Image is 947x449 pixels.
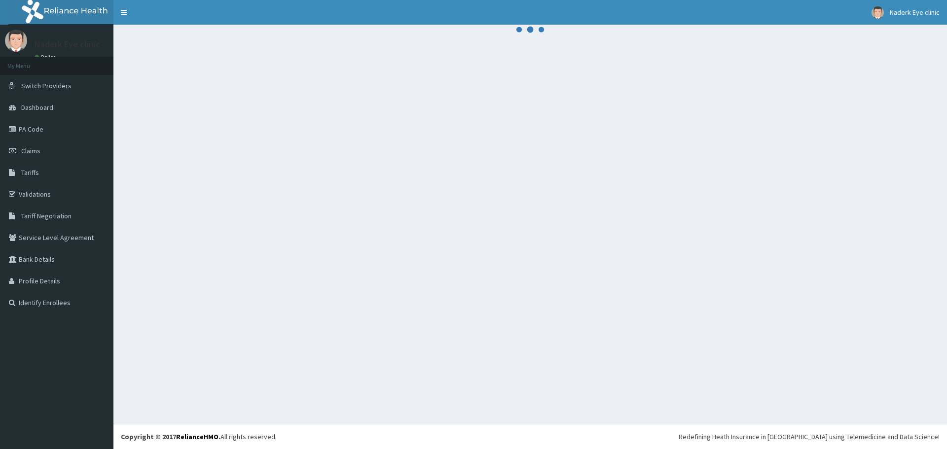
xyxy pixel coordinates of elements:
[176,432,219,441] a: RelianceHMO
[21,81,72,90] span: Switch Providers
[21,146,40,155] span: Claims
[121,432,220,441] strong: Copyright © 2017 .
[35,54,58,61] a: Online
[515,15,545,44] svg: audio-loading
[21,103,53,112] span: Dashboard
[21,211,72,220] span: Tariff Negotiation
[5,30,27,52] img: User Image
[21,168,39,177] span: Tariffs
[35,40,100,49] p: Naderk Eye clinic
[113,424,947,449] footer: All rights reserved.
[872,6,884,19] img: User Image
[890,8,940,17] span: Naderk Eye clinic
[679,432,940,442] div: Redefining Heath Insurance in [GEOGRAPHIC_DATA] using Telemedicine and Data Science!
